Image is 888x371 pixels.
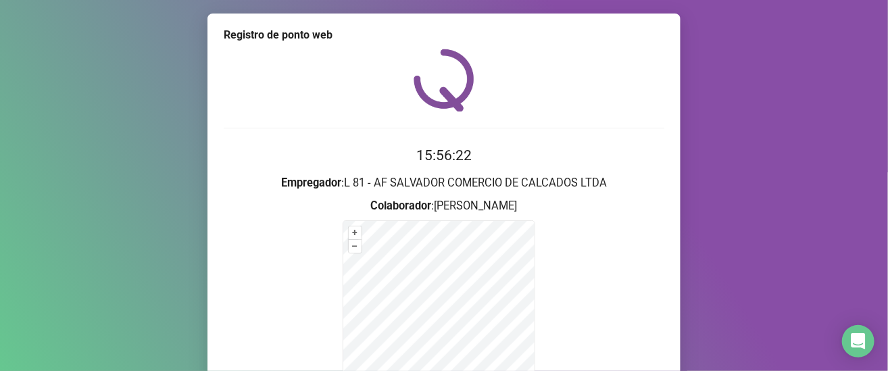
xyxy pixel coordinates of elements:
[349,240,362,253] button: –
[414,49,474,112] img: QRPoint
[842,325,874,357] div: Open Intercom Messenger
[371,199,432,212] strong: Colaborador
[224,174,664,192] h3: : L 81 - AF SALVADOR COMERCIO DE CALCADOS LTDA
[224,27,664,43] div: Registro de ponto web
[224,197,664,215] h3: : [PERSON_NAME]
[416,147,472,164] time: 15:56:22
[281,176,341,189] strong: Empregador
[349,226,362,239] button: +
